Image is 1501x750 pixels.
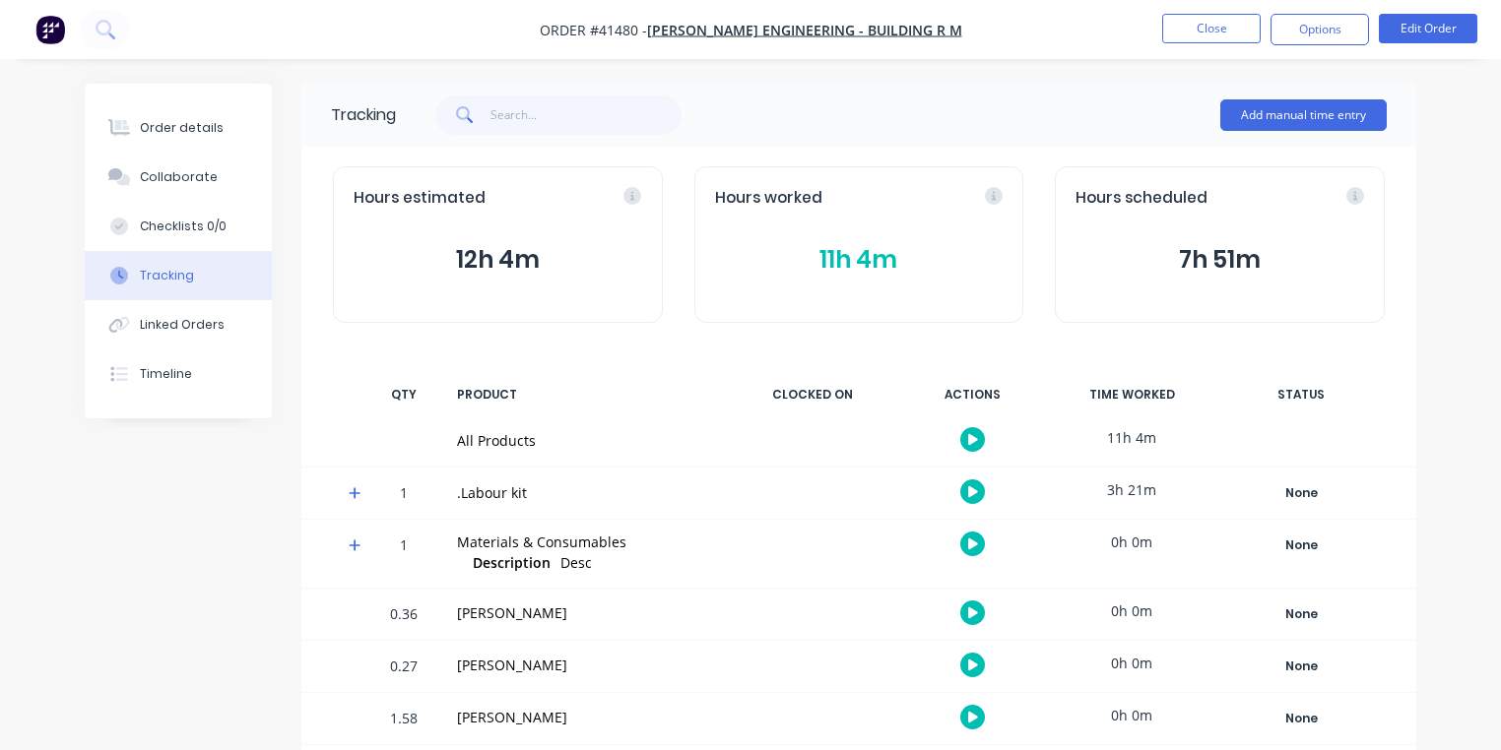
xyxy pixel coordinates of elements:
[140,365,192,383] div: Timeline
[140,267,194,284] div: Tracking
[1058,520,1206,564] div: 0h 0m
[85,153,272,202] button: Collaborate
[715,241,1004,279] button: 11h 4m
[1379,14,1477,43] button: Edit Order
[374,523,433,588] div: 1
[331,103,396,127] div: Tracking
[354,187,486,210] span: Hours estimated
[1076,187,1207,210] span: Hours scheduled
[445,374,727,415] div: PRODUCT
[457,482,715,503] div: .Labour kit
[35,15,65,44] img: Factory
[540,21,647,39] span: Order #41480 -
[1220,99,1387,131] button: Add manual time entry
[354,241,642,279] button: 12h 4m
[374,374,433,415] div: QTY
[1058,468,1206,512] div: 3h 21m
[1058,641,1206,685] div: 0h 0m
[1230,654,1372,679] div: None
[1229,705,1373,732] button: None
[1230,480,1372,506] div: None
[140,316,225,334] div: Linked Orders
[85,202,272,251] button: Checklists 0/0
[1217,374,1385,415] div: STATUS
[457,655,715,675] div: [PERSON_NAME]
[1230,601,1372,627] div: None
[457,707,715,727] div: [PERSON_NAME]
[739,374,886,415] div: CLOCKED ON
[457,531,715,552] div: Materials & Consumables
[1076,241,1364,279] button: 7h 51m
[457,602,715,623] div: [PERSON_NAME]
[85,300,272,349] button: Linked Orders
[85,349,272,399] button: Timeline
[1229,531,1373,559] button: None
[140,119,224,137] div: Order details
[374,470,433,519] div: 1
[560,553,592,572] span: Desc
[1058,589,1206,633] div: 0h 0m
[1271,14,1369,45] button: Options
[715,187,822,210] span: Hours worked
[140,168,218,186] div: Collaborate
[1230,706,1372,731] div: None
[1229,600,1373,628] button: None
[374,696,433,744] div: 1.58
[374,592,433,640] div: 0.36
[1229,479,1373,507] button: None
[473,552,551,573] span: Description
[1058,415,1206,460] div: 11h 4m
[647,21,962,39] a: [PERSON_NAME] Engineering - Building R M
[374,644,433,692] div: 0.27
[140,218,227,235] div: Checklists 0/0
[1058,693,1206,737] div: 0h 0m
[1229,653,1373,680] button: None
[490,95,683,135] input: Search...
[85,103,272,153] button: Order details
[85,251,272,300] button: Tracking
[1162,14,1261,43] button: Close
[1230,532,1372,558] div: None
[457,430,715,451] div: All Products
[1058,374,1206,415] div: TIME WORKED
[898,374,1046,415] div: ACTIONS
